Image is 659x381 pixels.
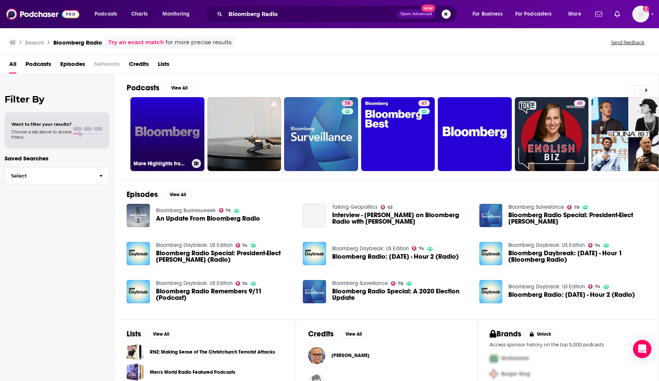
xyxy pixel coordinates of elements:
[150,368,235,376] a: Men's World Radio Featured Podcasts
[487,351,501,366] img: First Pro Logo
[595,244,600,247] span: 74
[515,97,589,171] a: 48
[11,122,72,127] span: Want to filter your results?
[5,155,109,162] p: Saved Searches
[345,100,350,107] span: 78
[5,173,93,178] span: Select
[381,205,393,210] a: 63
[473,9,503,19] span: For Business
[127,190,191,199] a: EpisodesView All
[133,160,189,167] h3: More Highlights from Bloomberg Radio
[508,291,635,298] span: Bloomberg Radio: [DATE] - Hour 2 (Radio)
[577,100,582,107] span: 48
[126,8,152,20] a: Charts
[331,352,370,359] span: [PERSON_NAME]
[332,204,378,210] a: Talking Geopolitics
[162,9,190,19] span: Monitoring
[397,10,436,19] button: Open AdvancedNew
[508,283,585,290] a: Bloomberg Daybreak: US Edition
[303,280,326,303] img: Bloomberg Radio Special: A 2020 Election Update
[501,371,530,377] span: Burger King
[127,242,150,265] a: Bloomberg Radio Special: President-Elect Biden (Radio)
[490,342,646,347] p: Access sponsor history on the top 5,000 podcasts.
[127,190,158,199] h2: Episodes
[391,281,403,286] a: 78
[157,8,199,20] button: open menu
[9,58,16,74] a: All
[332,288,470,301] a: Bloomberg Radio Special: A 2020 Election Update
[53,39,102,46] h3: Bloomberg Radio
[308,329,367,339] a: CreditsView All
[479,204,503,227] a: Bloomberg Radio Special: President-Elect Biden
[303,242,326,265] a: Bloomberg Radio: August 19, 2019 - Hour 2 (Radio)
[332,245,409,252] a: Bloomberg Daybreak: US Edition
[5,167,109,184] button: Select
[418,100,430,106] a: 47
[127,329,175,339] a: ListsView All
[387,206,393,209] span: 63
[490,329,521,339] h2: Brands
[508,204,564,210] a: Bloomberg Surveillance
[166,38,231,47] span: for more precise results
[508,250,646,263] span: Bloomberg Daybreak: [DATE] - Hour 1 (Bloomberg Radio)
[467,8,512,20] button: open menu
[563,8,591,20] button: open menu
[332,253,459,260] a: Bloomberg Radio: August 19, 2019 - Hour 2 (Radio)
[129,58,149,74] a: Credits
[94,58,120,74] span: Networks
[611,8,623,21] a: Show notifications dropdown
[26,58,51,74] a: Podcasts
[127,204,150,227] a: An Update From Bloomberg Radio
[225,209,231,212] span: 76
[515,9,552,19] span: For Podcasters
[156,288,294,301] a: Bloomberg Radio Remembers 9/11 (Podcast)
[632,6,649,22] span: Logged in as kkade
[361,97,435,171] a: 47
[130,97,204,171] a: More Highlights from Bloomberg Radio
[508,212,646,225] a: Bloomberg Radio Special: President-Elect Biden
[6,7,79,21] img: Podchaser - Follow, Share and Rate Podcasts
[501,355,529,362] span: McDonalds
[11,129,72,140] span: Choose a tab above to access filters.
[60,58,85,74] a: Episodes
[510,8,563,20] button: open menu
[419,247,424,250] span: 74
[508,242,585,248] a: Bloomberg Daybreak: US Edition
[308,347,325,364] img: Tom Keene
[164,190,191,199] button: View All
[242,282,248,285] span: 74
[479,280,503,303] img: Bloomberg Radio: February 8, 2022 - Hour 2 (Radio)
[131,9,148,19] span: Charts
[592,8,605,21] a: Show notifications dropdown
[158,58,169,74] a: Lists
[150,348,275,356] a: RNZ: Making Sense of The Christchurch Terrorist Attacks
[127,280,150,303] img: Bloomberg Radio Remembers 9/11 (Podcast)
[127,363,144,381] a: Men's World Radio Featured Podcasts
[331,352,370,359] a: Tom Keene
[332,212,470,225] span: Interview - [PERSON_NAME] on Bloomberg Radio with [PERSON_NAME]
[156,215,260,222] a: An Update From Bloomberg Radio
[127,343,144,360] a: RNZ: Making Sense of The Christchurch Terrorist Attacks
[412,246,424,251] a: 74
[236,281,248,286] a: 74
[127,329,141,339] h2: Lists
[342,100,353,106] a: 78
[574,100,585,106] a: 48
[479,242,503,265] a: Bloomberg Daybreak: December 9, 2022 - Hour 1 (Bloomberg Radio)
[595,285,600,288] span: 74
[588,243,600,248] a: 74
[147,330,175,339] button: View All
[95,9,117,19] span: Podcasts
